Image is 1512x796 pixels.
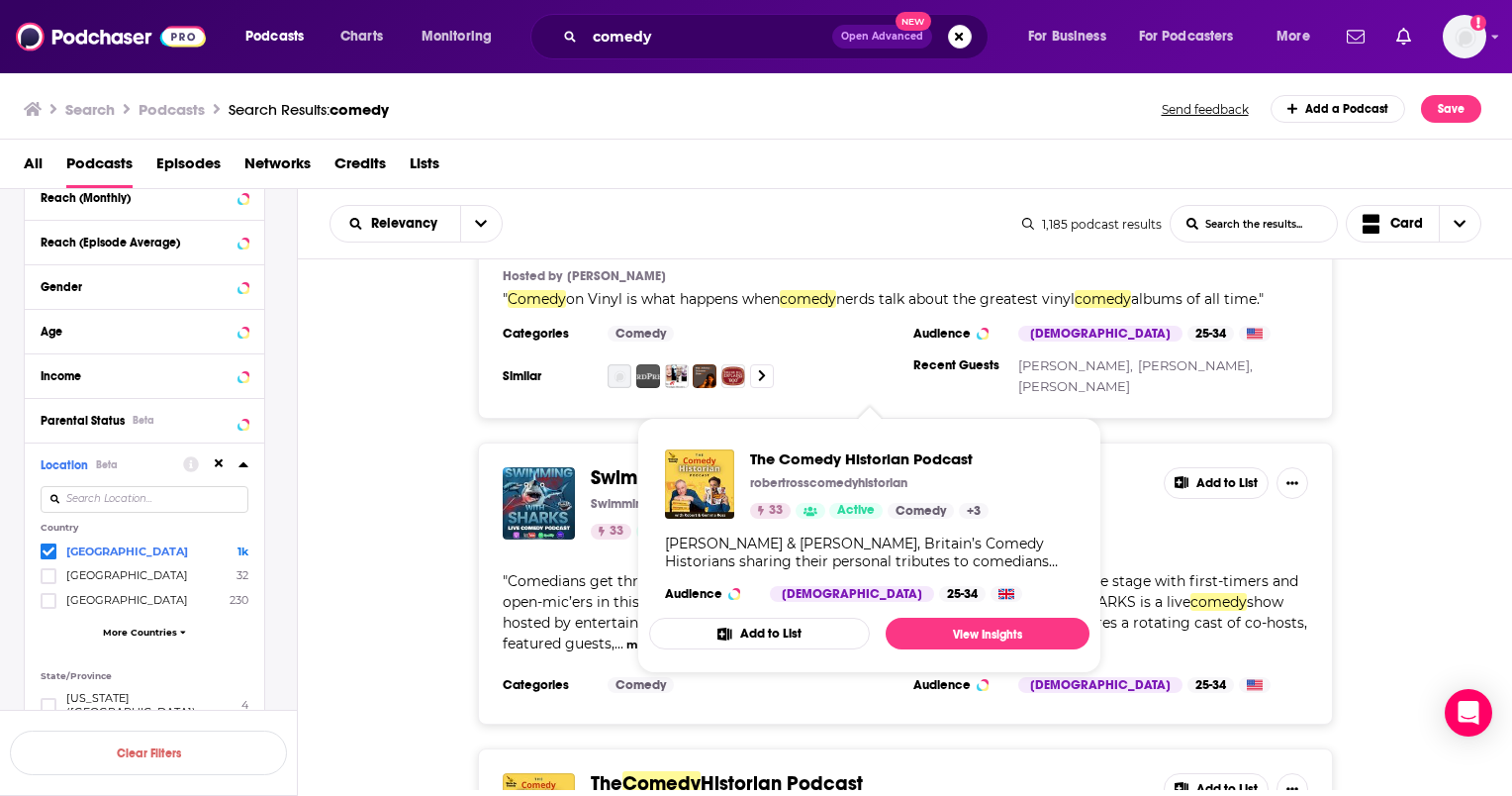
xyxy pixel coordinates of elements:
[41,523,248,534] p: Country
[16,18,206,55] img: Podchaser - Follow, Share and Rate Podcasts
[549,14,1007,59] div: Search podcasts, credits, & more...
[41,458,88,472] span: Location
[1190,593,1247,611] span: comedy
[41,671,248,682] p: State/Province
[508,290,566,308] span: Comedy
[1276,23,1310,50] span: More
[837,501,875,521] span: Active
[1018,326,1182,342] div: [DEMOGRAPHIC_DATA]
[1443,15,1486,58] img: User Profile
[24,148,43,188] a: All
[886,618,1089,649] a: View Insights
[503,268,562,284] h4: Hosted by
[626,637,657,653] button: more
[244,148,311,188] a: Networks
[232,21,330,52] button: open menu
[780,290,836,308] span: comedy
[503,677,592,693] h3: Categories
[41,369,232,383] div: Income
[1022,217,1162,232] div: 1,185 podcast results
[328,21,395,52] a: Charts
[1470,15,1486,31] svg: Add a profile image
[503,290,1264,308] span: " "
[1131,290,1259,308] span: albums of all time.
[1018,677,1182,693] div: [DEMOGRAPHIC_DATA]
[1126,21,1263,52] button: open menu
[41,236,232,249] div: Reach (Episode Average)
[841,32,923,42] span: Open Advanced
[41,414,125,428] span: Parental Status
[1018,378,1130,394] a: [PERSON_NAME]
[503,467,575,540] img: Swimming with Sharks Live Comedy Podcast
[1271,95,1406,123] a: Add a Podcast
[460,206,502,242] button: open menu
[770,586,934,602] div: [DEMOGRAPHIC_DATA]
[139,100,205,119] h3: Podcasts
[66,148,133,188] span: Podcasts
[229,100,389,119] a: Search Results:comedy
[701,771,863,796] span: Historian Podcast
[1075,290,1131,308] span: comedy
[66,691,232,719] span: [US_STATE] ([GEOGRAPHIC_DATA])
[503,572,1307,652] span: "
[1421,95,1481,123] button: Save
[591,771,622,796] span: The
[41,486,248,513] input: Search Location...
[66,568,188,582] span: [GEOGRAPHIC_DATA]
[591,496,789,512] p: Swimming with Sharks Entertainment
[41,627,248,638] button: More Countries
[665,535,1074,570] div: [PERSON_NAME] & [PERSON_NAME], Britain’s Comedy Historians sharing their personal tributes to com...
[608,326,674,342] a: Comedy
[665,364,689,388] img: Firesign Theatre podCast
[41,273,248,298] button: Gender
[636,364,660,388] a: Folk You Philly Podcast
[608,364,631,388] img: Mass Backwards
[1263,21,1335,52] button: open menu
[1276,467,1308,499] button: Show More Button
[566,290,780,308] span: on Vinyl is what happens when
[410,148,439,188] a: Lists
[66,545,188,558] span: [GEOGRAPHIC_DATA]
[503,572,1298,611] span: Comedians get thrown to the SHARKS! Talented and experienced comedians share the stage with first...
[41,451,183,476] button: LocationBeta
[241,698,248,712] span: 4
[66,593,188,607] span: [GEOGRAPHIC_DATA]
[665,449,734,519] a: The Comedy Historian Podcast
[585,21,832,52] input: Search podcasts, credits, & more...
[331,217,460,231] button: open menu
[41,325,232,339] div: Age
[41,191,232,205] div: Reach (Monthly)
[750,449,989,468] a: The Comedy Historian Podcast
[693,364,716,388] img: The Johnny Unicorn Show
[1339,20,1372,53] a: Show notifications dropdown
[330,100,389,119] span: comedy
[1014,21,1131,52] button: open menu
[836,290,1075,308] span: nerds talk about the greatest vinyl
[65,100,115,119] h3: Search
[503,593,1307,652] span: show hosted by entertainer [PERSON_NAME] “[PERSON_NAME]” [PERSON_NAME] and features a rotating ca...
[334,148,386,188] a: Credits
[888,503,954,519] a: Comedy
[1187,677,1234,693] div: 25-34
[503,368,592,384] h3: Similar
[1028,23,1106,50] span: For Business
[959,503,989,519] a: +3
[750,503,791,519] a: 33
[1443,15,1486,58] span: Logged in as ereardon
[665,586,754,602] h3: Audience
[832,25,932,49] button: Open AdvancedNew
[156,148,221,188] a: Episodes
[591,465,828,490] span: Swimming with Sharks Live
[422,23,492,50] span: Monitoring
[236,568,248,582] span: 32
[103,627,177,638] span: More Countries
